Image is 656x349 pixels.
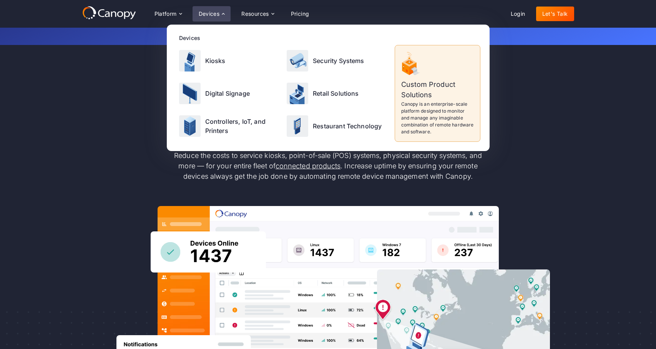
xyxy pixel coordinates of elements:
[395,45,480,142] a: Custom Product SolutionsCanopy is an enterprise-scale platform designed to monitor and manage any...
[284,78,390,109] a: Retail Solutions
[179,34,480,42] div: Devices
[401,79,474,100] p: Custom Product Solutions
[205,89,250,98] p: Digital Signage
[205,56,226,65] p: Kiosks
[148,6,188,22] div: Platform
[199,11,220,17] div: Devices
[505,7,531,21] a: Login
[176,78,282,109] a: Digital Signage
[284,111,390,142] a: Restaurant Technology
[241,11,269,17] div: Resources
[176,45,282,76] a: Kiosks
[313,121,382,131] p: Restaurant Technology
[313,89,359,98] p: Retail Solutions
[176,111,282,142] a: Controllers, IoT, and Printers
[167,150,490,181] p: Reduce the costs to service kiosks, point-of-sale (POS) systems, physical security systems, and m...
[284,45,390,76] a: Security Systems
[536,7,574,21] a: Let's Talk
[205,117,279,135] p: Controllers, IoT, and Printers
[151,231,266,273] img: Canopy sees how many devices are online
[154,11,177,17] div: Platform
[401,101,474,135] p: Canopy is an enterprise-scale platform designed to monitor and manage any imaginable combination ...
[140,32,516,40] p: Get
[193,6,231,22] div: Devices
[285,7,316,21] a: Pricing
[235,6,280,22] div: Resources
[313,56,364,65] p: Security Systems
[167,25,490,151] nav: Devices
[276,162,340,170] a: connected products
